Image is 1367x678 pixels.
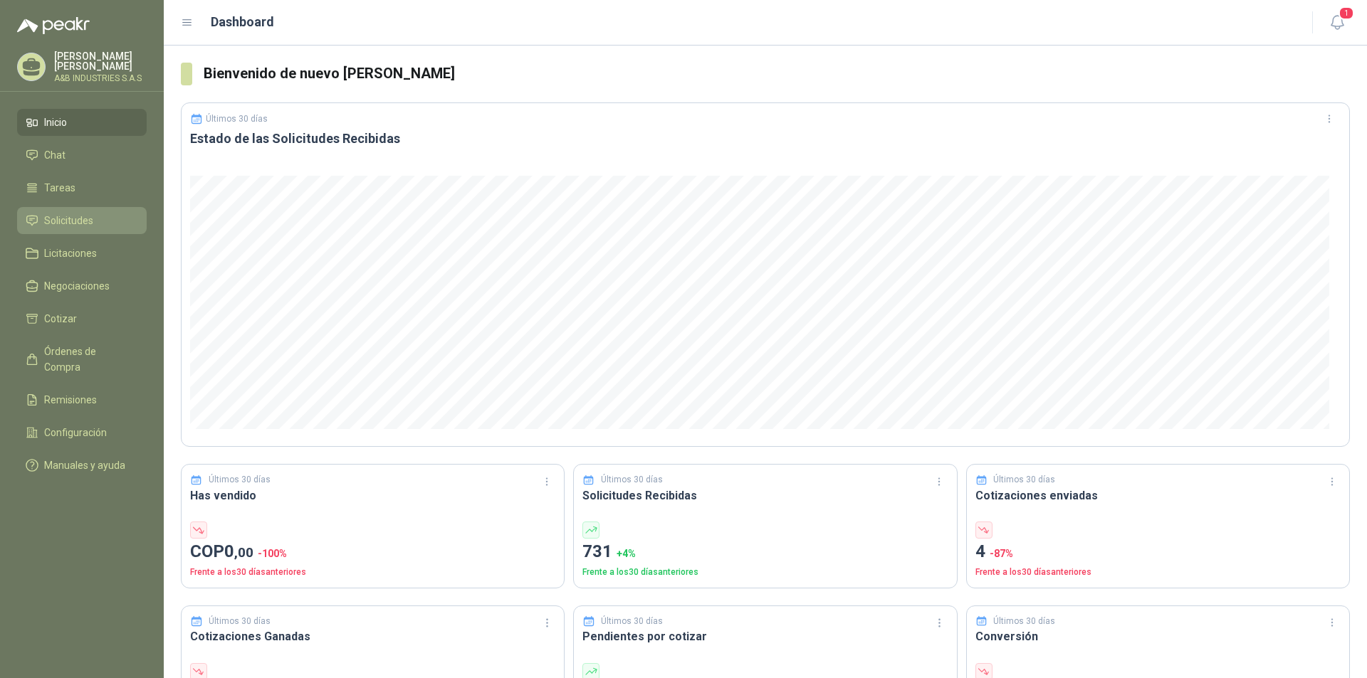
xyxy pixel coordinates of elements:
[975,627,1341,645] h3: Conversión
[1324,10,1350,36] button: 1
[582,539,948,566] p: 731
[211,12,274,32] h1: Dashboard
[224,541,253,561] span: 0
[190,487,555,504] h3: Has vendido
[44,311,77,327] span: Cotizar
[234,544,253,561] span: ,00
[44,147,66,163] span: Chat
[975,539,1341,566] p: 4
[209,615,271,628] p: Últimos 30 días
[44,213,93,228] span: Solicitudes
[975,566,1341,579] p: Frente a los 30 días anteriores
[582,487,948,504] h3: Solicitudes Recibidas
[17,305,147,332] a: Cotizar
[44,392,97,408] span: Remisiones
[582,627,948,645] h3: Pendientes por cotizar
[44,344,133,375] span: Órdenes de Compra
[190,539,555,566] p: COP
[990,548,1013,559] span: -87 %
[44,278,110,294] span: Negociaciones
[54,74,147,83] p: A&B INDUSTRIES S.A.S
[190,130,1341,147] h3: Estado de las Solicitudes Recibidas
[206,114,268,124] p: Últimos 30 días
[17,338,147,381] a: Órdenes de Compra
[993,473,1055,487] p: Últimos 30 días
[17,17,90,34] img: Logo peakr
[54,51,147,71] p: [PERSON_NAME] [PERSON_NAME]
[17,142,147,169] a: Chat
[44,457,125,473] span: Manuales y ayuda
[993,615,1055,628] p: Últimos 30 días
[44,425,107,440] span: Configuración
[17,272,147,300] a: Negociaciones
[1339,6,1354,20] span: 1
[17,452,147,479] a: Manuales y ayuda
[601,615,663,628] p: Últimos 30 días
[17,207,147,234] a: Solicitudes
[17,109,147,136] a: Inicio
[975,487,1341,504] h3: Cotizaciones enviadas
[17,419,147,446] a: Configuración
[209,473,271,487] p: Últimos 30 días
[44,180,75,196] span: Tareas
[582,566,948,579] p: Frente a los 30 días anteriores
[44,115,67,130] span: Inicio
[17,386,147,413] a: Remisiones
[617,548,636,559] span: + 4 %
[44,245,97,261] span: Licitaciones
[601,473,663,487] p: Últimos 30 días
[190,627,555,645] h3: Cotizaciones Ganadas
[204,63,1350,85] h3: Bienvenido de nuevo [PERSON_NAME]
[190,566,555,579] p: Frente a los 30 días anteriores
[258,548,287,559] span: -100 %
[17,174,147,201] a: Tareas
[17,240,147,267] a: Licitaciones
